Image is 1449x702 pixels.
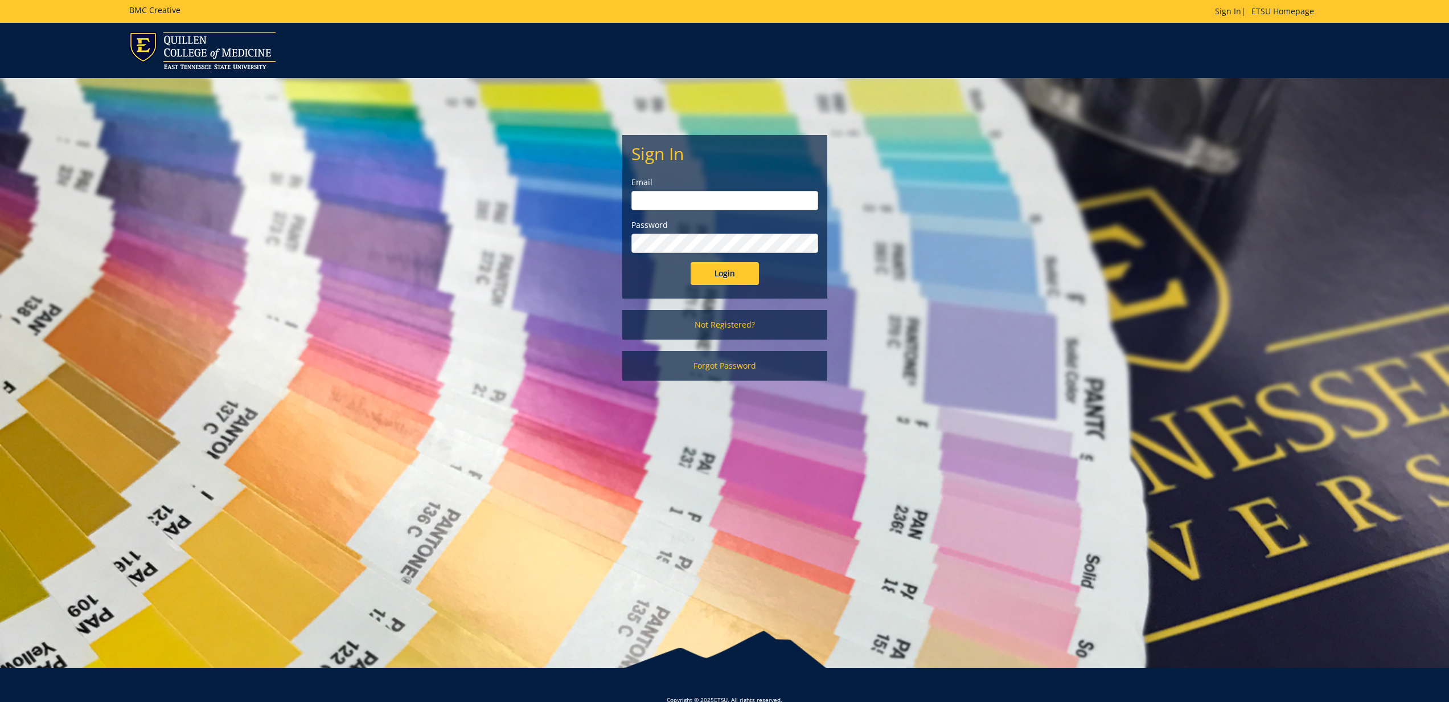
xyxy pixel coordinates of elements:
a: ETSU Homepage [1246,6,1320,17]
a: Sign In [1215,6,1241,17]
p: | [1215,6,1320,17]
label: Password [631,219,818,231]
label: Email [631,177,818,188]
input: Login [691,262,759,285]
a: Not Registered? [622,310,827,340]
h5: BMC Creative [129,6,180,14]
h2: Sign In [631,144,818,163]
a: Forgot Password [622,351,827,381]
img: ETSU logo [129,32,276,69]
